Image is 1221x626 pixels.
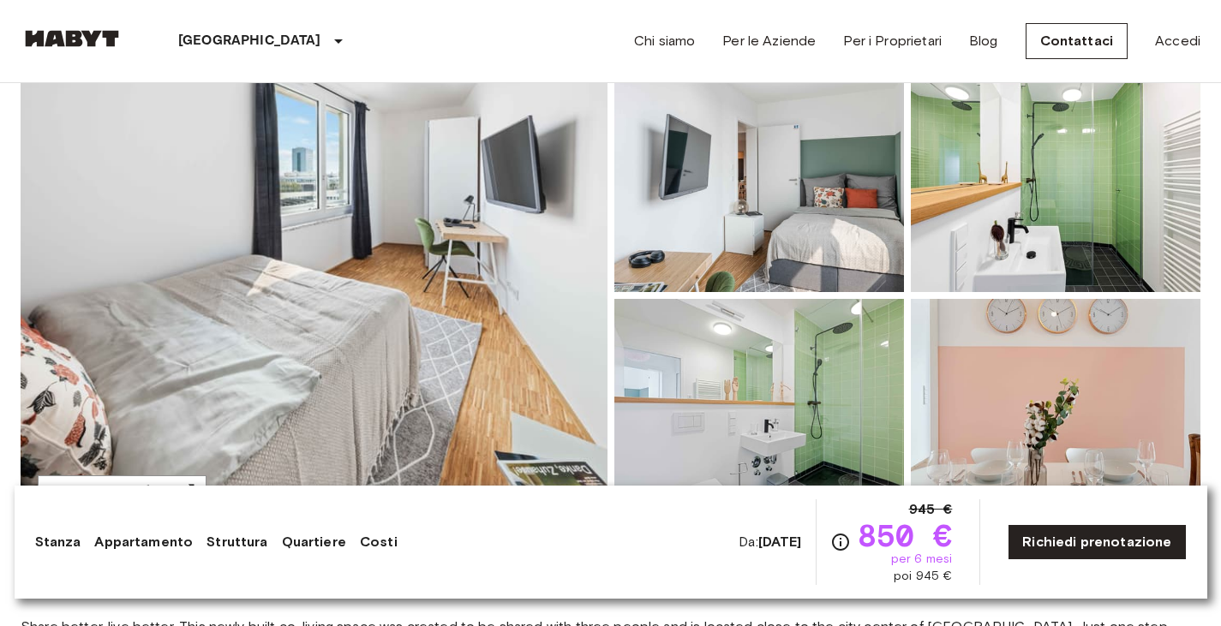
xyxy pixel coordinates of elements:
[94,532,193,552] a: Appartamento
[21,30,123,47] img: Habyt
[911,299,1200,523] img: Picture of unit DE-02-022-003-03HF
[969,31,998,51] a: Blog
[758,534,802,550] b: [DATE]
[38,475,206,507] button: Mostra tutte le foto
[858,520,953,551] span: 850 €
[634,31,695,51] a: Chi siamo
[360,532,398,552] a: Costi
[891,551,953,568] span: per 6 mesi
[21,68,608,523] img: Marketing picture of unit DE-02-022-003-03HF
[1008,524,1186,560] a: Richiedi prenotazione
[830,532,851,552] svg: Verifica i dettagli delle spese nella sezione 'Riassunto dei Costi'. Si prega di notare che gli s...
[894,568,952,585] span: poi 945 €
[614,299,904,523] img: Picture of unit DE-02-022-003-03HF
[1026,23,1128,59] a: Contattaci
[206,532,267,552] a: Struttura
[35,532,81,552] a: Stanza
[909,499,953,520] span: 945 €
[722,31,816,51] a: Per le Aziende
[1155,31,1200,51] a: Accedi
[843,31,942,51] a: Per i Proprietari
[282,532,346,552] a: Quartiere
[178,31,321,51] p: [GEOGRAPHIC_DATA]
[614,68,904,292] img: Picture of unit DE-02-022-003-03HF
[911,68,1200,292] img: Picture of unit DE-02-022-003-03HF
[739,533,801,551] span: Da:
